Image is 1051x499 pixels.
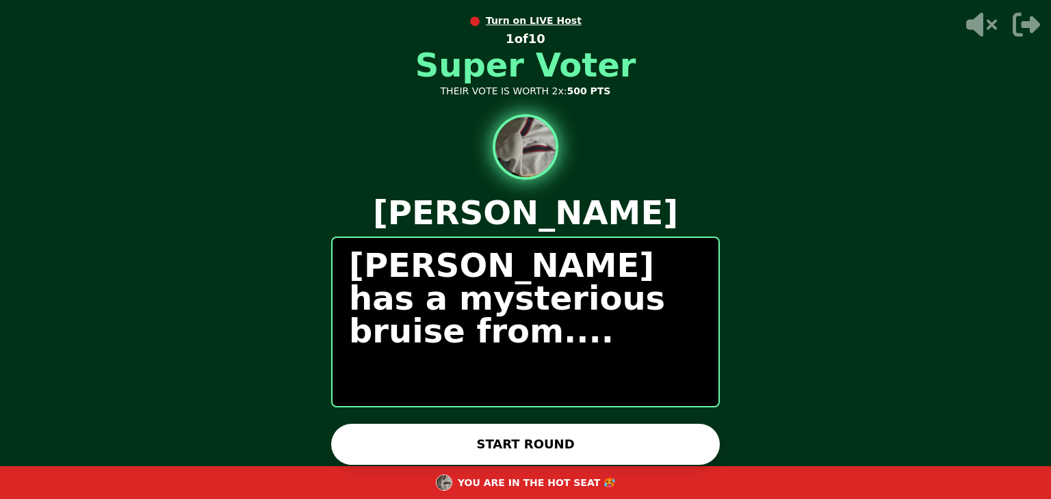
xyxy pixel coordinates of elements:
p: 1 of 10 [506,29,545,49]
p: [PERSON_NAME] has a mysterious bruise from.... [349,249,702,347]
h1: Super Voter [415,49,636,81]
span: ● [469,11,480,30]
button: ●Turn on LIVE Host [469,11,582,30]
strong: 500 PTS [567,85,610,96]
p: [PERSON_NAME] [373,196,678,229]
span: Turn on LIVE Host [486,14,582,27]
img: Hot seat player [436,474,452,491]
img: hot seat user avatar [493,114,558,180]
span: THEIR VOTE IS WORTH 2x: [441,85,567,96]
button: START ROUND [331,424,720,465]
